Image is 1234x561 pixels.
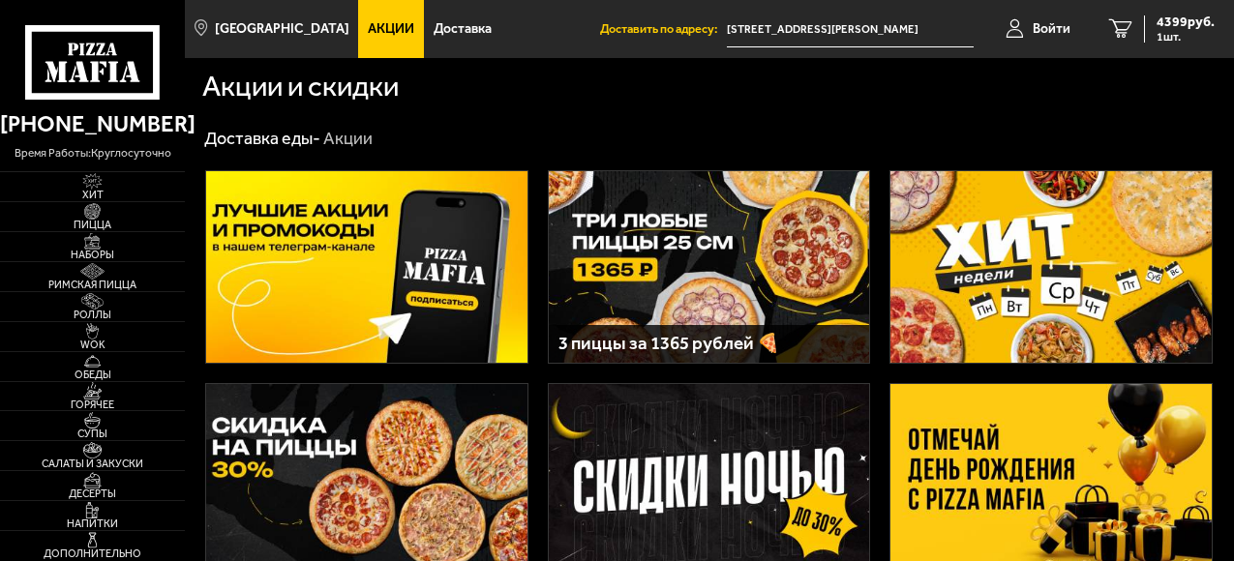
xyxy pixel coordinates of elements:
span: 1 шт. [1157,31,1215,43]
span: [GEOGRAPHIC_DATA] [215,22,349,36]
span: Доставка [434,22,492,36]
a: 3 пиццы за 1365 рублей 🍕 [548,170,871,364]
span: 4399 руб. [1157,15,1215,29]
h1: Акции и скидки [202,73,399,102]
h3: 3 пиццы за 1365 рублей 🍕 [558,335,860,353]
span: Доставить по адресу: [600,23,727,36]
a: Доставка еды- [204,128,320,149]
span: Акции [368,22,414,36]
input: Ваш адрес доставки [727,12,974,47]
div: Акции [323,128,373,150]
span: улица Решетникова, 15 [727,12,974,47]
span: Войти [1033,22,1070,36]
